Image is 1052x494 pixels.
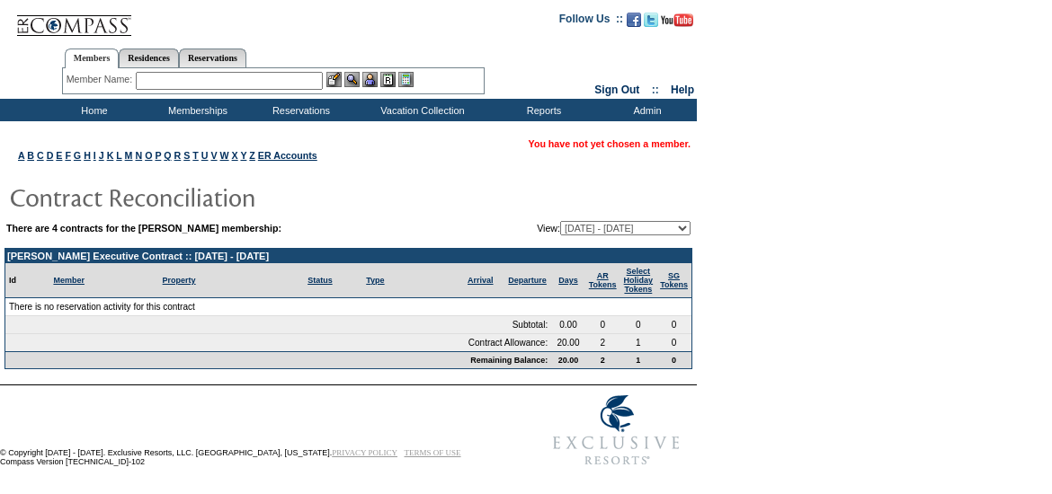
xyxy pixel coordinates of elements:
td: 0 [656,351,691,368]
a: X [232,150,238,161]
a: Member [53,276,85,285]
img: b_edit.gif [326,72,342,87]
a: F [65,150,71,161]
a: A [18,150,24,161]
td: Memberships [144,99,247,121]
a: Residences [119,49,179,67]
a: Sign Out [594,84,639,96]
a: SGTokens [660,271,688,289]
a: Departure [508,276,547,285]
td: 0.00 [551,316,585,334]
td: 0 [656,316,691,334]
a: K [107,150,114,161]
img: View [344,72,360,87]
a: Become our fan on Facebook [627,18,641,29]
td: 0 [620,316,657,334]
td: 0 [585,316,620,334]
span: :: [652,84,659,96]
a: B [27,150,34,161]
a: Y [240,150,246,161]
a: Help [671,84,694,96]
td: 2 [585,334,620,351]
a: I [94,150,96,161]
td: 2 [585,351,620,368]
a: T [192,150,199,161]
a: C [37,150,44,161]
a: P [155,150,161,161]
a: D [47,150,54,161]
td: View: [446,221,691,235]
img: Exclusive Resorts [536,385,697,475]
a: R [174,150,182,161]
a: Follow us on Twitter [644,18,658,29]
img: pgTtlContractReconciliation.gif [9,179,369,215]
a: Select HolidayTokens [624,267,654,294]
td: 0 [656,334,691,351]
td: 1 [620,351,657,368]
td: Admin [593,99,697,121]
a: Type [366,276,384,285]
a: TERMS OF USE [405,448,461,457]
td: Follow Us :: [559,11,623,32]
b: There are 4 contracts for the [PERSON_NAME] membership: [6,223,281,234]
td: Remaining Balance: [5,351,551,368]
a: V [210,150,217,161]
td: 1 [620,334,657,351]
a: ER Accounts [258,150,317,161]
td: 20.00 [551,334,585,351]
a: L [116,150,121,161]
a: U [201,150,209,161]
img: Impersonate [362,72,378,87]
a: ARTokens [589,271,617,289]
a: G [74,150,81,161]
a: PRIVACY POLICY [332,448,397,457]
td: [PERSON_NAME] Executive Contract :: [DATE] - [DATE] [5,249,691,263]
img: b_calculator.gif [398,72,414,87]
div: Member Name: [67,72,136,87]
a: Property [163,276,196,285]
a: Days [558,276,578,285]
a: H [84,150,91,161]
img: Reservations [380,72,396,87]
td: Vacation Collection [351,99,490,121]
td: There is no reservation activity for this contract [5,298,691,316]
a: Z [249,150,255,161]
a: Status [308,276,333,285]
td: Reports [490,99,593,121]
td: Subtotal: [5,316,551,334]
img: Subscribe to our YouTube Channel [661,13,693,27]
td: Reservations [247,99,351,121]
a: W [220,150,229,161]
a: Reservations [179,49,246,67]
a: Arrival [468,276,494,285]
a: Subscribe to our YouTube Channel [661,18,693,29]
span: You have not yet chosen a member. [529,138,691,149]
td: Home [40,99,144,121]
a: J [99,150,104,161]
a: Q [164,150,171,161]
a: S [183,150,190,161]
a: Members [65,49,120,68]
img: Become our fan on Facebook [627,13,641,27]
td: 20.00 [551,351,585,368]
a: M [125,150,133,161]
a: E [56,150,62,161]
td: Contract Allowance: [5,334,551,351]
a: O [145,150,152,161]
img: Follow us on Twitter [644,13,658,27]
td: Id [5,263,49,298]
a: N [135,150,142,161]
